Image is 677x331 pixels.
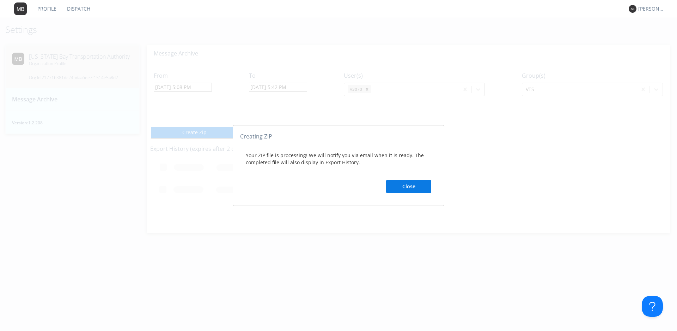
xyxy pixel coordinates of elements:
[642,296,663,317] iframe: Toggle Customer Support
[629,5,636,13] img: 373638.png
[386,180,431,193] button: Close
[14,2,27,15] img: 373638.png
[240,132,437,147] div: Creating ZIP
[240,146,437,199] div: Your ZIP file is processing! We will notify you via email when it is ready. The completed file wi...
[233,125,444,206] div: abcd
[638,5,665,12] div: [PERSON_NAME]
